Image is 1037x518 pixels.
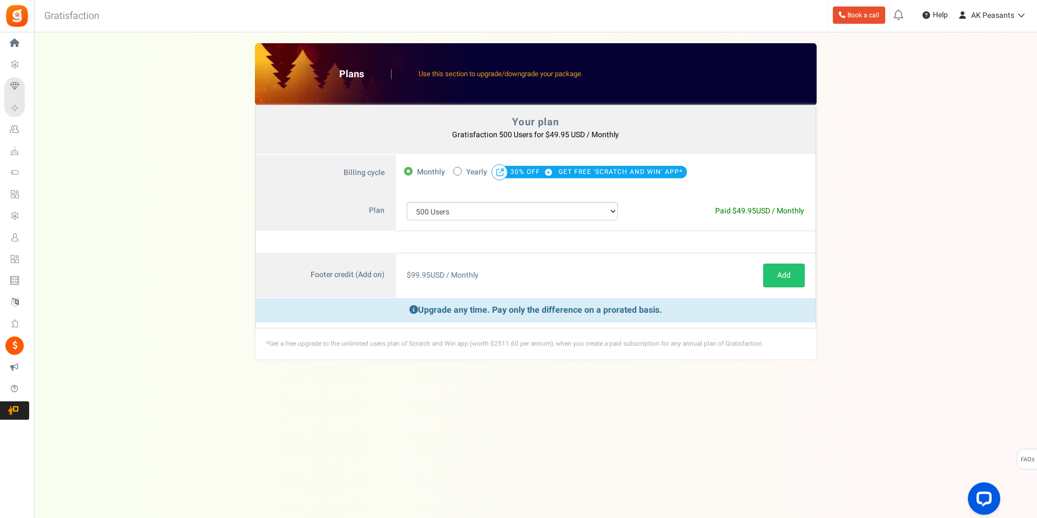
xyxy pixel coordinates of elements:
[833,6,885,24] a: Book a call
[971,10,1014,21] span: AK Peasants
[763,264,805,287] a: Add
[558,164,683,179] span: GET FREE 'SCRATCH AND WIN' APP*
[715,205,804,217] span: Paid $ USD / Monthly
[417,165,445,180] span: Monthly
[918,6,952,24] a: Help
[466,165,487,180] span: Yearly
[452,129,619,140] b: Gratisfaction 500 Users for $49.95 USD / Monthly
[930,10,948,21] span: Help
[510,167,683,177] a: 30% OFF GET FREE 'SCRATCH AND WIN' APP*
[737,205,756,217] span: 49.95
[411,270,430,281] span: 99.95
[407,270,479,281] span: $ USD / Monthly
[339,69,392,80] h2: Plans
[510,164,556,179] span: 30% OFF
[255,328,816,359] div: *Get a free upgrade to the unlimited users plan of Scratch and Win app (worth $2511.60 per annum)...
[419,69,583,79] span: Use this section to upgrade/downgrade your package.
[256,155,396,192] label: Billing cycle
[267,117,804,127] h4: Your plan
[1020,449,1035,470] span: FAQs
[32,5,111,27] h3: Gratisfaction
[256,191,396,231] label: Plan
[256,253,396,298] label: Footer credit (Add on)
[256,298,816,322] p: Upgrade any time. Pay only the difference on a prorated basis.
[5,4,29,28] img: Gratisfaction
